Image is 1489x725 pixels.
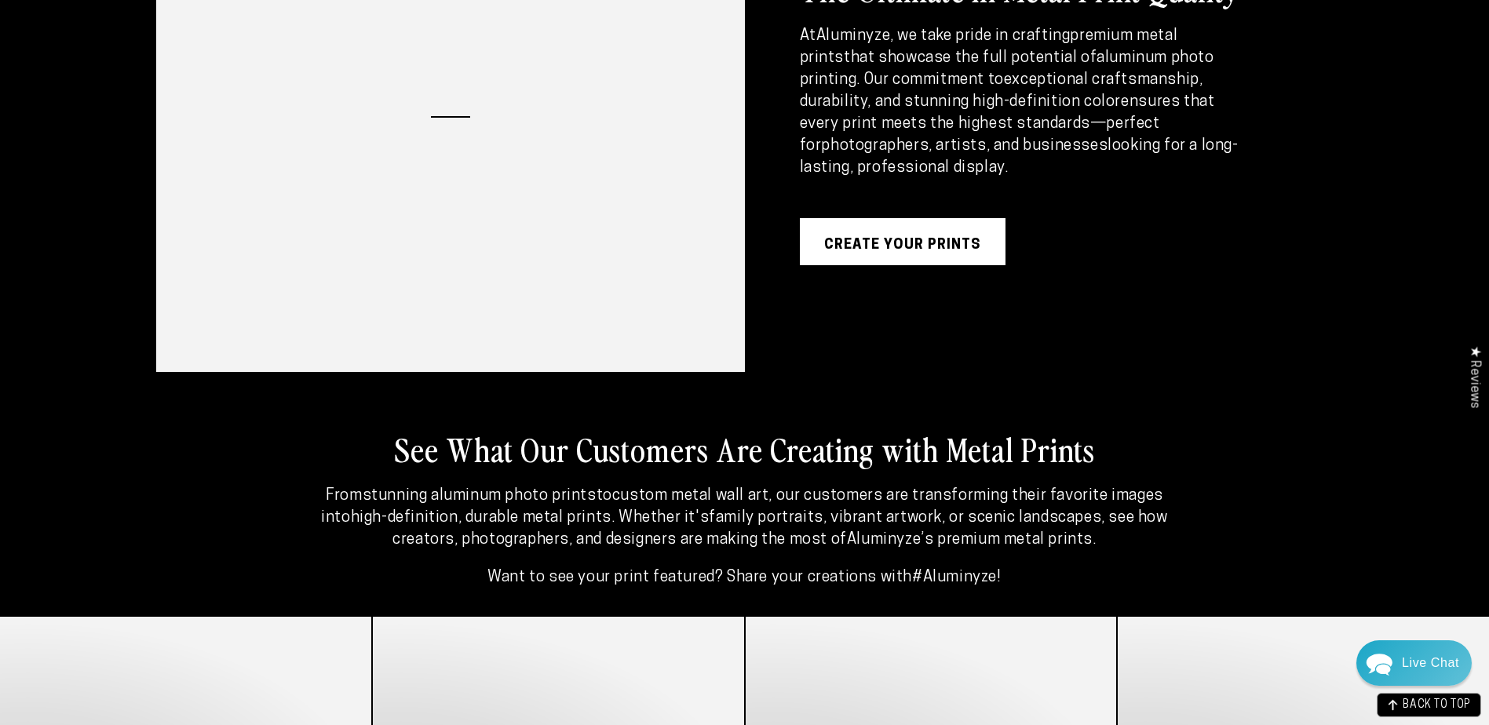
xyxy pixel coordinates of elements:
[1459,333,1489,421] div: Click to open Judge.me floating reviews tab
[311,567,1178,588] p: Want to see your print featured? Share your creations with !
[351,510,611,526] strong: high-definition, durable metal prints
[1356,640,1472,686] div: Chat widget toggle
[800,25,1247,179] p: At , we take pride in crafting that showcase the full potential of . Our commitment to ensures th...
[1402,640,1459,686] div: Contact Us Directly
[709,510,1101,526] strong: family portraits, vibrant artwork, or scenic landscapes
[1403,700,1471,711] span: BACK TO TOP
[816,28,890,44] strong: Aluminyze
[800,50,1214,88] strong: aluminum photo printing
[847,532,1093,548] strong: Aluminyze’s premium metal prints
[235,428,1255,469] h2: See What Our Customers Are Creating with Metal Prints
[821,138,1108,154] strong: photographers, artists, and businesses
[311,485,1178,551] p: From to , our customers are transforming their favorite images into . Whether it's , see how crea...
[800,218,1005,265] a: Create your prints
[912,570,997,585] strong: #Aluminyze
[612,488,769,504] strong: custom metal wall art
[800,28,1178,66] strong: premium metal prints
[800,72,1203,110] strong: exceptional craftsmanship, durability, and stunning high-definition color
[363,488,597,504] strong: stunning aluminum photo prints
